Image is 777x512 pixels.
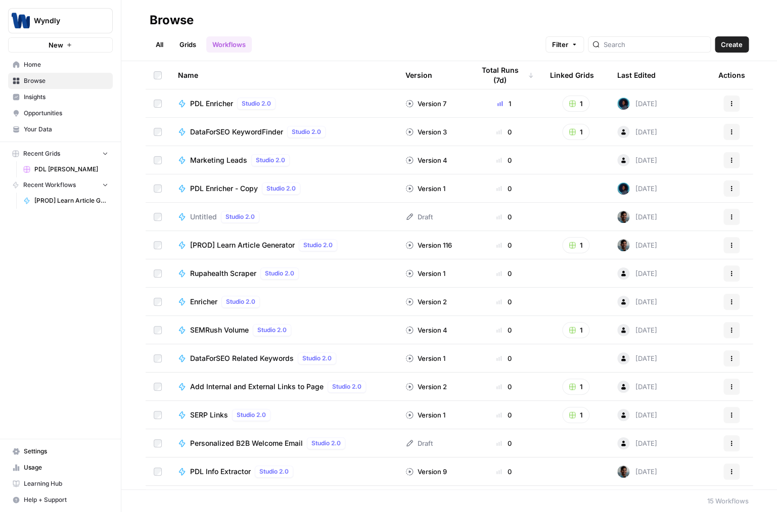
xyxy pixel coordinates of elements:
div: [DATE] [617,126,657,138]
span: Recent Workflows [23,180,76,190]
span: Marketing Leads [190,155,247,165]
div: Name [178,61,389,89]
img: df33lzlizbfgcirwvbubnluwt4oa [617,239,629,251]
a: [PROD] Learn Article Generator [19,193,113,209]
span: [PROD] Learn Article Generator [34,196,108,205]
div: Version 1 [405,410,445,420]
div: [DATE] [617,182,657,195]
div: Version 1 [405,183,445,194]
a: SERP LinksStudio 2.0 [178,409,389,421]
a: All [150,36,169,53]
a: PDL Enricher - CopyStudio 2.0 [178,182,389,195]
span: Studio 2.0 [311,439,341,448]
div: Actions [718,61,745,89]
button: 1 [562,237,589,253]
div: [DATE] [617,437,657,449]
div: Version 4 [405,155,447,165]
div: 0 [474,410,534,420]
div: [DATE] [617,154,657,166]
div: Browse [150,12,194,28]
a: EnricherStudio 2.0 [178,296,389,308]
span: Opportunities [24,109,108,118]
span: Create [721,39,743,50]
span: Studio 2.0 [265,269,294,278]
img: ehfqrxydbqxnnwdwd83hqhg9j66a [617,98,629,110]
a: PDL [PERSON_NAME] [19,161,113,177]
a: Rupahealth ScraperStudio 2.0 [178,267,389,280]
span: PDL [PERSON_NAME] [34,165,108,174]
span: Browse [24,76,108,85]
span: New [49,40,63,50]
span: PDL Enricher [190,99,233,109]
div: [DATE] [617,239,657,251]
a: Opportunities [8,105,113,121]
span: PDL Enricher - Copy [190,183,258,194]
div: [DATE] [617,296,657,308]
a: [PROD] Learn Article GeneratorStudio 2.0 [178,239,389,251]
span: Recent Grids [23,149,60,158]
span: SERP Links [190,410,228,420]
button: 1 [562,322,589,338]
div: Linked Grids [550,61,594,89]
div: 15 Workflows [707,496,749,506]
img: df33lzlizbfgcirwvbubnluwt4oa [617,466,629,478]
div: 0 [474,353,534,363]
button: Recent Grids [8,146,113,161]
div: Version [405,61,432,89]
div: 0 [474,155,534,165]
div: [DATE] [617,324,657,336]
button: 1 [562,96,589,112]
button: 1 [562,407,589,423]
div: [DATE] [617,466,657,478]
a: PDL EnricherStudio 2.0 [178,98,389,110]
span: Wyndly [34,16,95,26]
div: 0 [474,268,534,278]
a: DataForSEO Related KeywordsStudio 2.0 [178,352,389,364]
a: DataForSEO KeywordFinderStudio 2.0 [178,126,389,138]
span: Settings [24,447,108,456]
a: Add Internal and External Links to PageStudio 2.0 [178,381,389,393]
input: Search [604,39,706,50]
div: Version 2 [405,382,447,392]
a: Home [8,57,113,73]
a: Grids [173,36,202,53]
span: Studio 2.0 [226,297,255,306]
span: DataForSEO KeywordFinder [190,127,283,137]
div: [DATE] [617,98,657,110]
a: SEMRush VolumeStudio 2.0 [178,324,389,336]
span: Insights [24,92,108,102]
span: Home [24,60,108,69]
a: PDL Info ExtractorStudio 2.0 [178,466,389,478]
button: Create [715,36,749,53]
button: Help + Support [8,492,113,508]
button: Workspace: Wyndly [8,8,113,33]
div: 0 [474,127,534,137]
span: Studio 2.0 [256,156,285,165]
div: Version 4 [405,325,447,335]
span: Personalized B2B Welcome Email [190,438,303,448]
img: Wyndly Logo [12,12,30,30]
span: Studio 2.0 [237,410,266,420]
div: 0 [474,325,534,335]
span: DataForSEO Related Keywords [190,353,294,363]
a: Marketing LeadsStudio 2.0 [178,154,389,166]
div: 0 [474,212,534,222]
div: 0 [474,297,534,307]
a: Learning Hub [8,476,113,492]
span: Learning Hub [24,479,108,488]
span: Filter [552,39,568,50]
div: 0 [474,240,534,250]
button: New [8,37,113,53]
span: Usage [24,463,108,472]
span: Studio 2.0 [257,325,287,335]
span: Studio 2.0 [292,127,321,136]
div: [DATE] [617,409,657,421]
span: Add Internal and External Links to Page [190,382,324,392]
span: SEMRush Volume [190,325,249,335]
button: 1 [562,379,589,395]
a: Your Data [8,121,113,137]
span: Studio 2.0 [302,354,332,363]
img: ehfqrxydbqxnnwdwd83hqhg9j66a [617,182,629,195]
div: Version 9 [405,467,447,477]
div: Version 2 [405,297,447,307]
